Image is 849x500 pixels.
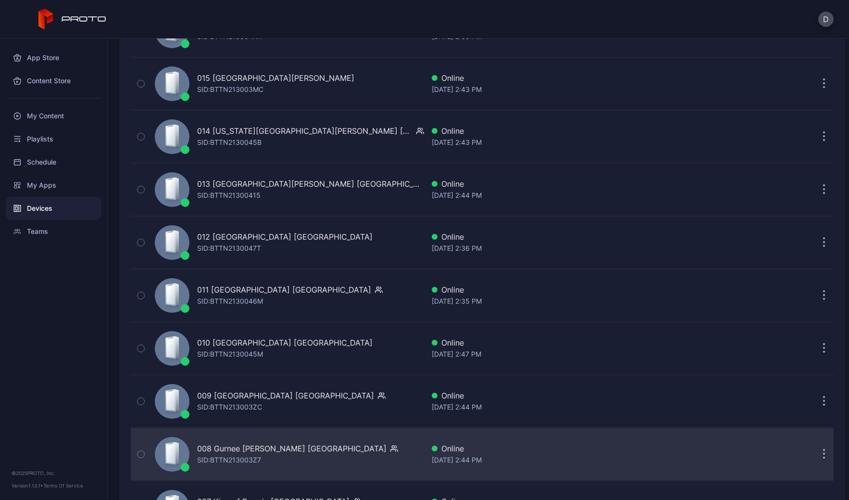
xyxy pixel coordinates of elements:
div: SID: BTTN2130045M [197,348,263,360]
a: Schedule [6,151,101,174]
div: SID: BTTN213003Z7 [197,454,261,466]
a: My Apps [6,174,101,197]
div: Online [432,231,712,243]
div: 013 [GEOGRAPHIC_DATA][PERSON_NAME] [GEOGRAPHIC_DATA] [197,178,424,190]
div: 014 [US_STATE][GEOGRAPHIC_DATA][PERSON_NAME] [GEOGRAPHIC_DATA] [197,125,412,137]
a: Content Store [6,69,101,92]
a: Teams [6,220,101,243]
div: SID: BTTN213003ZC [197,401,262,413]
a: My Content [6,104,101,128]
div: [DATE] 2:35 PM [432,295,712,307]
a: App Store [6,46,101,69]
span: Version 1.13.1 • [12,483,43,488]
div: SID: BTTN2130047T [197,243,261,254]
div: Online [432,443,712,454]
div: [DATE] 2:44 PM [432,401,712,413]
div: Online [432,337,712,348]
a: Devices [6,197,101,220]
div: [DATE] 2:47 PM [432,348,712,360]
div: © 2025 PROTO, Inc. [12,469,96,477]
div: [DATE] 2:43 PM [432,137,712,148]
button: D [818,12,834,27]
div: 009 [GEOGRAPHIC_DATA] [GEOGRAPHIC_DATA] [197,390,374,401]
div: [DATE] 2:44 PM [432,454,712,466]
div: Online [432,284,712,295]
div: Online [432,390,712,401]
div: 012 [GEOGRAPHIC_DATA] [GEOGRAPHIC_DATA] [197,231,373,243]
div: SID: BTTN21300415 [197,190,261,201]
div: [DATE] 2:36 PM [432,243,712,254]
div: 015 [GEOGRAPHIC_DATA][PERSON_NAME] [197,72,354,84]
div: [DATE] 2:43 PM [432,84,712,95]
a: Terms Of Service [43,483,83,488]
div: Online [432,125,712,137]
a: Playlists [6,128,101,151]
div: [DATE] 2:44 PM [432,190,712,201]
div: 010 [GEOGRAPHIC_DATA] [GEOGRAPHIC_DATA] [197,337,373,348]
div: SID: BTTN2130045B [197,137,262,148]
div: 008 Gurnee [PERSON_NAME] [GEOGRAPHIC_DATA] [197,443,387,454]
div: Online [432,72,712,84]
div: SID: BTTN213003MC [197,84,263,95]
div: Online [432,178,712,190]
div: SID: BTTN2130046M [197,295,263,307]
div: 011 [GEOGRAPHIC_DATA] [GEOGRAPHIC_DATA] [197,284,371,295]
